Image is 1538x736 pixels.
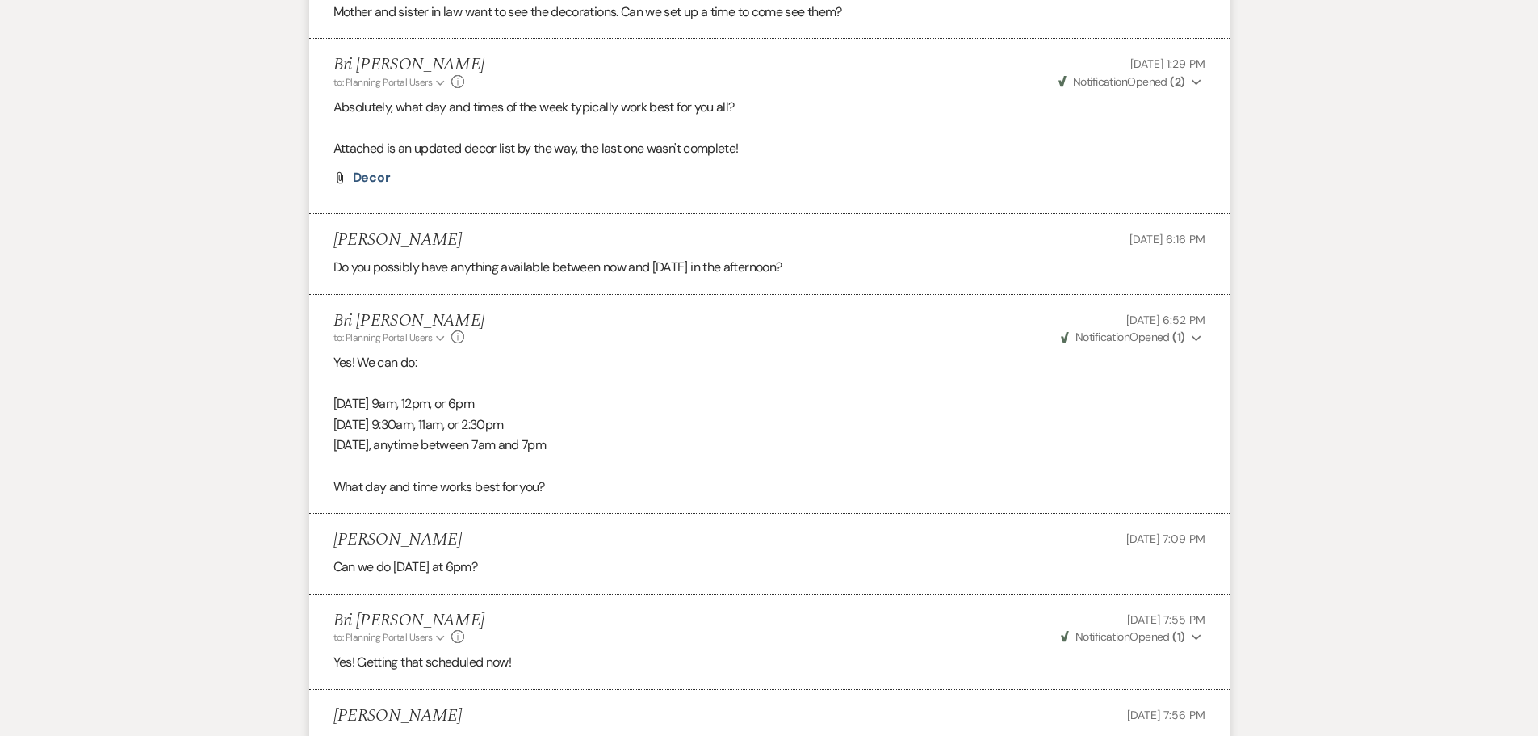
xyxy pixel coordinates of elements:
[333,557,1205,578] p: Can we do [DATE] at 6pm?
[1058,74,1185,89] span: Opened
[1073,74,1127,89] span: Notification
[1172,629,1184,644] strong: ( 1 )
[1058,329,1205,346] button: NotificationOpened (1)
[1127,708,1205,722] span: [DATE] 7:56 PM
[1061,330,1185,344] span: Opened
[333,138,1205,159] p: Attached is an updated decor list by the way, the last one wasn't complete!
[353,169,392,186] span: Decor
[333,611,485,631] h5: Bri [PERSON_NAME]
[333,311,485,331] h5: Bri [PERSON_NAME]
[353,171,392,184] a: Decor
[1061,629,1185,644] span: Opened
[333,706,462,726] h5: [PERSON_NAME]
[1126,313,1205,327] span: [DATE] 6:52 PM
[333,75,448,90] button: to: Planning Portal Users
[333,230,462,250] h5: [PERSON_NAME]
[333,630,448,645] button: to: Planning Portal Users
[1129,232,1205,246] span: [DATE] 6:16 PM
[333,652,1205,673] p: Yes! Getting that scheduled now!
[333,330,448,345] button: to: Planning Portal Users
[333,76,433,89] span: to: Planning Portal Users
[1170,74,1184,89] strong: ( 2 )
[333,530,462,550] h5: [PERSON_NAME]
[1172,330,1184,344] strong: ( 1 )
[333,393,1205,414] p: [DATE] 9am, 12pm, or 6pm
[333,631,433,644] span: to: Planning Portal Users
[1130,57,1205,71] span: [DATE] 1:29 PM
[1126,532,1205,546] span: [DATE] 7:09 PM
[333,477,1205,498] p: What day and time works best for you?
[333,97,1205,118] p: Absolutely, what day and times of the week typically work best for you all?
[1058,629,1205,646] button: NotificationOpened (1)
[1075,330,1129,344] span: Notification
[1056,74,1205,90] button: NotificationOpened (2)
[333,257,1205,278] p: Do you possibly have anything available between now and [DATE] in the afternoon?
[333,55,485,75] h5: Bri [PERSON_NAME]
[1127,612,1205,627] span: [DATE] 7:55 PM
[333,414,1205,435] p: [DATE] 9:30am, 11am, or 2:30pm
[333,331,433,344] span: to: Planning Portal Users
[333,2,1205,23] p: Mother and sister in law want to see the decorations. Can we set up a time to come see them?
[1075,629,1129,644] span: Notification
[333,352,1205,373] p: Yes! We can do:
[333,435,1205,456] p: [DATE], anytime between 7am and 7pm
